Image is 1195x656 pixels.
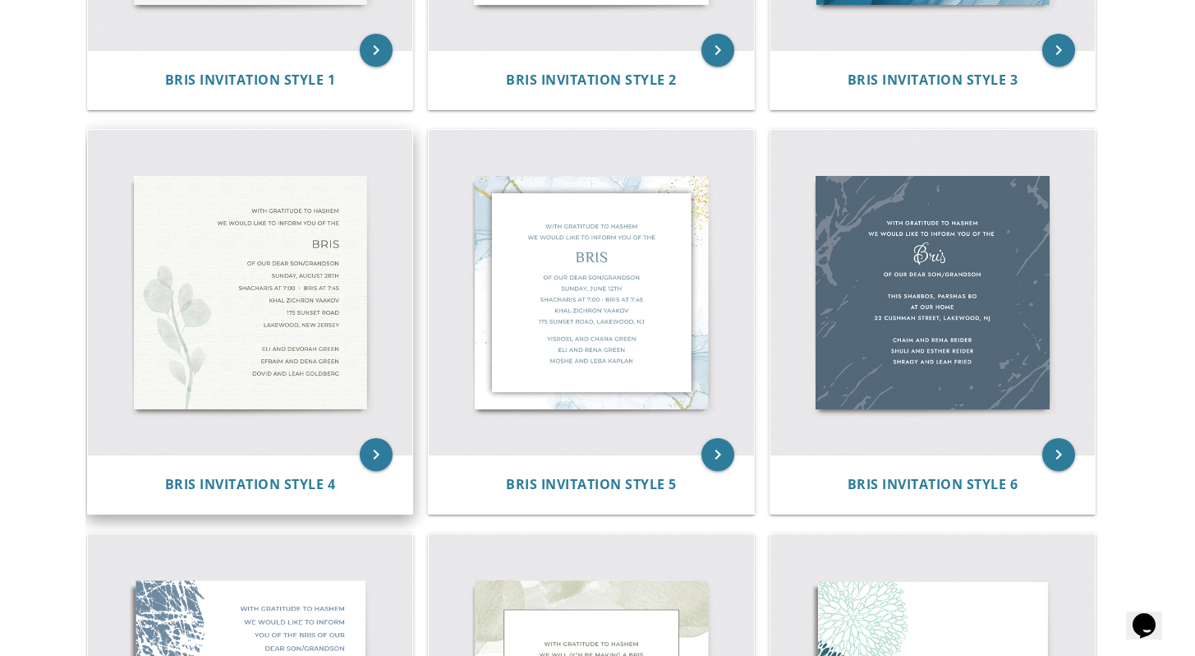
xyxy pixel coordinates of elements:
[848,72,1018,88] a: Bris Invitation Style 3
[701,438,734,471] a: keyboard_arrow_right
[1126,590,1179,640] iframe: chat widget
[506,475,677,493] span: Bris Invitation Style 5
[848,71,1018,89] span: Bris Invitation Style 3
[770,130,1096,455] img: Bris Invitation Style 6
[360,34,393,67] a: keyboard_arrow_right
[360,438,393,471] a: keyboard_arrow_right
[165,72,336,88] a: Bris Invitation Style 1
[165,71,336,89] span: Bris Invitation Style 1
[506,71,677,89] span: Bris Invitation Style 2
[165,475,336,493] span: Bris Invitation Style 4
[429,130,754,455] img: Bris Invitation Style 5
[848,475,1018,493] span: Bris Invitation Style 6
[1042,34,1075,67] a: keyboard_arrow_right
[506,477,677,492] a: Bris Invitation Style 5
[506,72,677,88] a: Bris Invitation Style 2
[848,477,1018,492] a: Bris Invitation Style 6
[1042,438,1075,471] a: keyboard_arrow_right
[701,34,734,67] a: keyboard_arrow_right
[165,477,336,492] a: Bris Invitation Style 4
[88,130,413,455] img: Bris Invitation Style 4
